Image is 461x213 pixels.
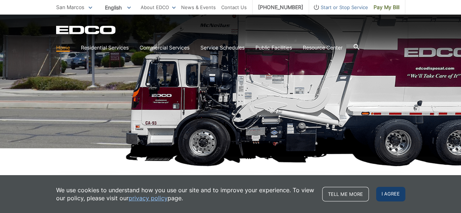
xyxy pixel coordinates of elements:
[303,44,343,52] a: Resource Center
[140,44,190,52] a: Commercial Services
[56,186,315,202] p: We use cookies to understand how you use our site and to improve your experience. To view our pol...
[141,3,176,11] a: About EDCO
[221,3,247,11] a: Contact Us
[129,194,168,202] a: privacy policy
[56,44,70,52] a: Home
[322,187,369,201] a: Tell me more
[56,4,84,10] span: San Marcos
[376,187,405,201] span: I agree
[255,44,292,52] a: Public Facilities
[374,3,399,11] span: Pay My Bill
[56,25,117,34] a: EDCD logo. Return to the homepage.
[200,44,245,52] a: Service Schedules
[81,44,129,52] a: Residential Services
[181,3,216,11] a: News & Events
[99,1,136,13] span: English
